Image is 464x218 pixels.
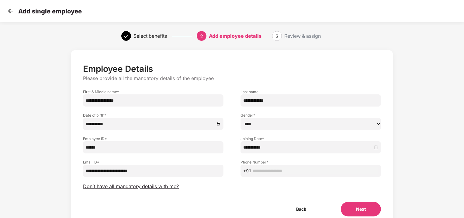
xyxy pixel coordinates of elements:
span: 2 [200,33,203,39]
div: Review & assign [284,31,321,41]
label: Employee ID [83,136,223,141]
label: Email ID [83,160,223,165]
p: Please provide all the mandatory details of the employee [83,75,381,82]
button: Back [281,202,321,216]
div: Add employee details [209,31,261,41]
span: +91 [243,167,251,174]
label: Joining Date [241,136,381,141]
label: Phone Number [241,160,381,165]
label: Gender [241,113,381,118]
span: 3 [275,33,279,39]
div: Select benefits [133,31,167,41]
p: Add single employee [18,8,82,15]
button: Next [341,202,381,216]
p: Employee Details [83,64,381,74]
span: Don’t have all mandatory details with me? [83,183,179,190]
label: First & Middle name [83,89,223,94]
label: Last name [241,89,381,94]
span: check [124,34,129,39]
img: svg+xml;base64,PHN2ZyB4bWxucz0iaHR0cDovL3d3dy53My5vcmcvMjAwMC9zdmciIHdpZHRoPSIzMCIgaGVpZ2h0PSIzMC... [6,6,15,16]
label: Date of birth [83,113,223,118]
